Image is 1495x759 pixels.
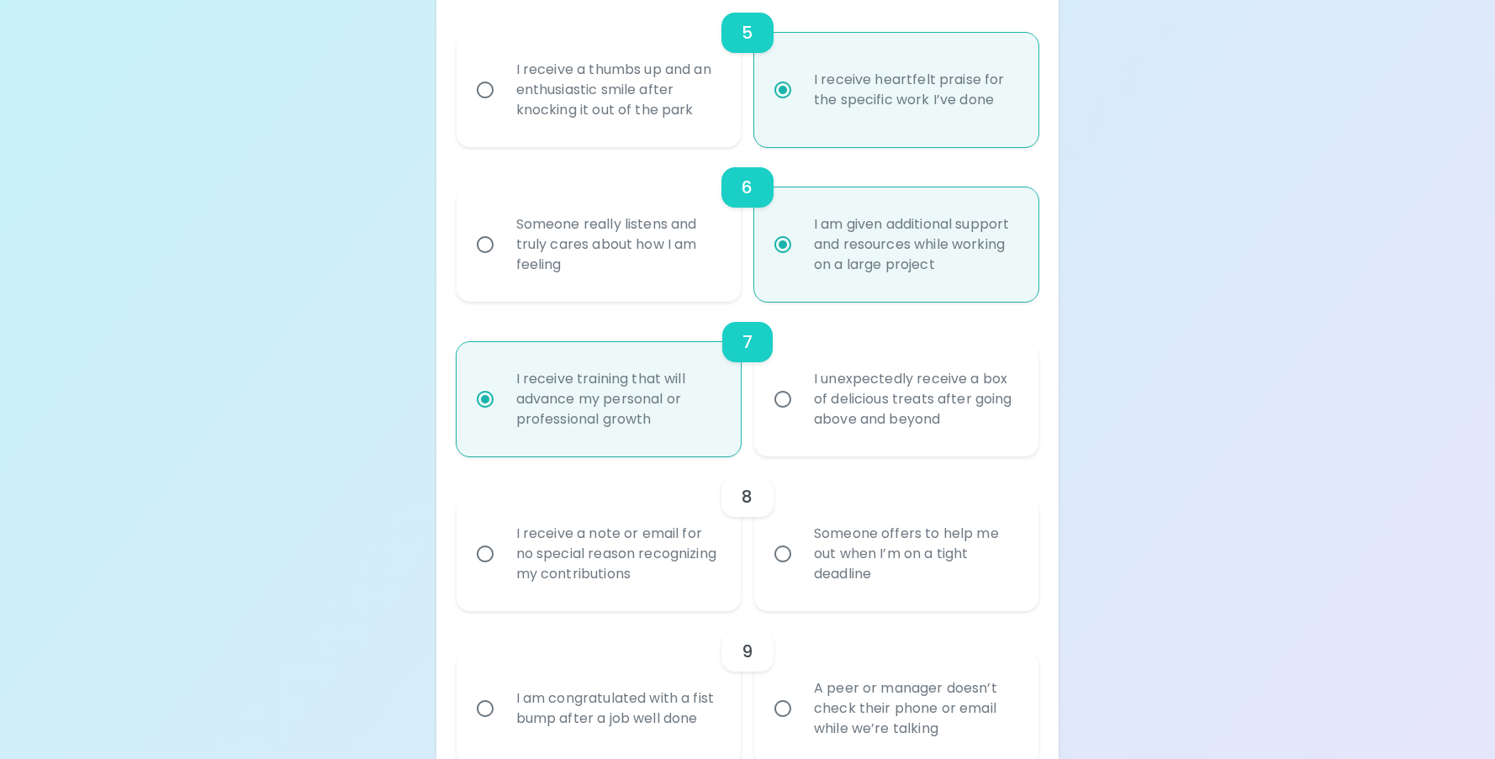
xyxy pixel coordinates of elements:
div: choice-group-check [457,456,1039,611]
div: A peer or manager doesn’t check their phone or email while we’re talking [800,658,1029,759]
div: Someone really listens and truly cares about how I am feeling [503,194,732,295]
div: I receive a thumbs up and an enthusiastic smile after knocking it out of the park [503,40,732,140]
div: I receive a note or email for no special reason recognizing my contributions [503,503,732,604]
h6: 9 [742,638,753,665]
div: choice-group-check [457,147,1039,302]
div: I receive training that will advance my personal or professional growth [503,349,732,450]
h6: 6 [742,174,753,201]
div: choice-group-check [457,302,1039,456]
h6: 7 [742,329,753,356]
div: I am congratulated with a fist bump after a job well done [503,668,732,749]
h6: 8 [742,483,753,510]
div: I receive heartfelt praise for the specific work I’ve done [800,50,1029,130]
div: I am given additional support and resources while working on a large project [800,194,1029,295]
div: I unexpectedly receive a box of delicious treats after going above and beyond [800,349,1029,450]
div: Someone offers to help me out when I’m on a tight deadline [800,503,1029,604]
h6: 5 [742,19,753,46]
